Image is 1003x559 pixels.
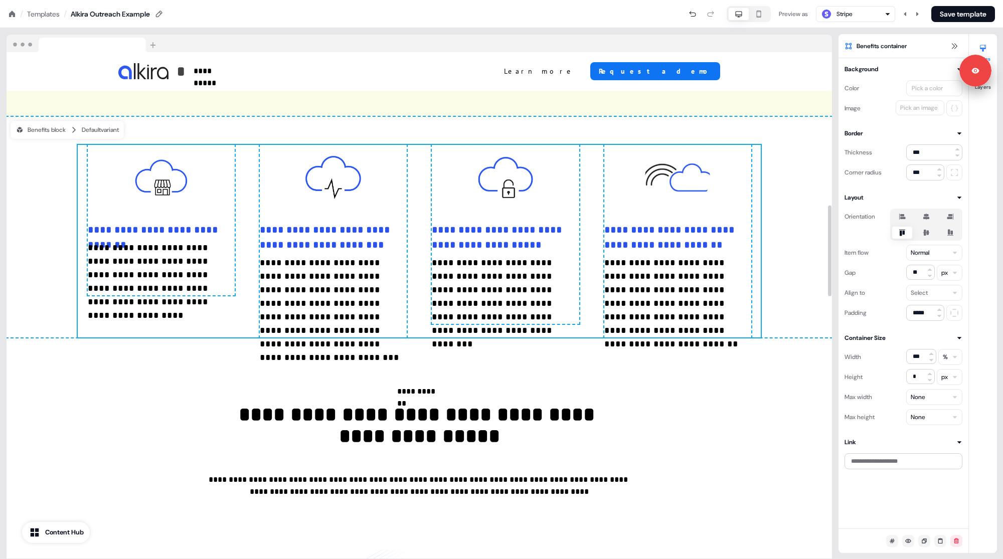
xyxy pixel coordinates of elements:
[423,62,720,80] div: Learn moreRequest a demo
[118,63,169,79] img: Image
[845,100,861,116] div: Image
[845,193,962,203] button: Layout
[128,145,194,210] img: Image
[845,369,863,385] div: Height
[845,265,856,281] div: Gap
[857,41,907,51] span: Benefits container
[845,409,875,425] div: Max height
[931,6,995,22] button: Save template
[845,389,872,405] div: Max width
[845,209,875,225] div: Orientation
[845,333,886,343] div: Container Size
[22,522,90,543] button: Content Hub
[64,9,67,20] div: /
[71,9,150,19] div: Alkira Outreach Example
[845,80,859,96] div: Color
[845,128,962,138] button: Border
[779,9,808,19] div: Preview as
[590,62,720,80] button: Request a demo
[845,144,872,160] div: Thickness
[911,392,925,402] div: None
[845,164,882,180] div: Corner radius
[911,248,929,258] div: Normal
[816,6,895,22] button: Stripe
[837,9,853,19] div: Stripe
[845,333,962,343] button: Container Size
[82,125,119,135] div: Default variant
[845,437,856,447] div: Link
[896,100,944,115] button: Pick an image
[7,35,160,53] img: Browser topbar
[941,268,948,278] div: px
[941,372,948,382] div: px
[943,352,948,362] div: %
[845,193,864,203] div: Layout
[898,103,940,113] div: Pick an image
[645,145,710,210] img: Image
[845,64,962,74] button: Background
[496,62,582,80] button: Learn more
[845,437,962,447] button: Link
[845,64,878,74] div: Background
[845,285,865,301] div: Align to
[301,145,366,210] img: Image
[845,245,869,261] div: Item flow
[911,412,925,422] div: None
[911,288,928,298] div: Select
[845,128,863,138] div: Border
[473,145,538,210] img: Image
[845,349,861,365] div: Width
[27,9,60,19] a: Templates
[845,305,867,321] div: Padding
[16,125,66,135] div: Benefits block
[45,527,84,537] div: Content Hub
[969,40,997,62] button: Styles
[20,9,23,20] div: /
[910,83,945,93] div: Pick a color
[906,80,962,96] button: Pick a color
